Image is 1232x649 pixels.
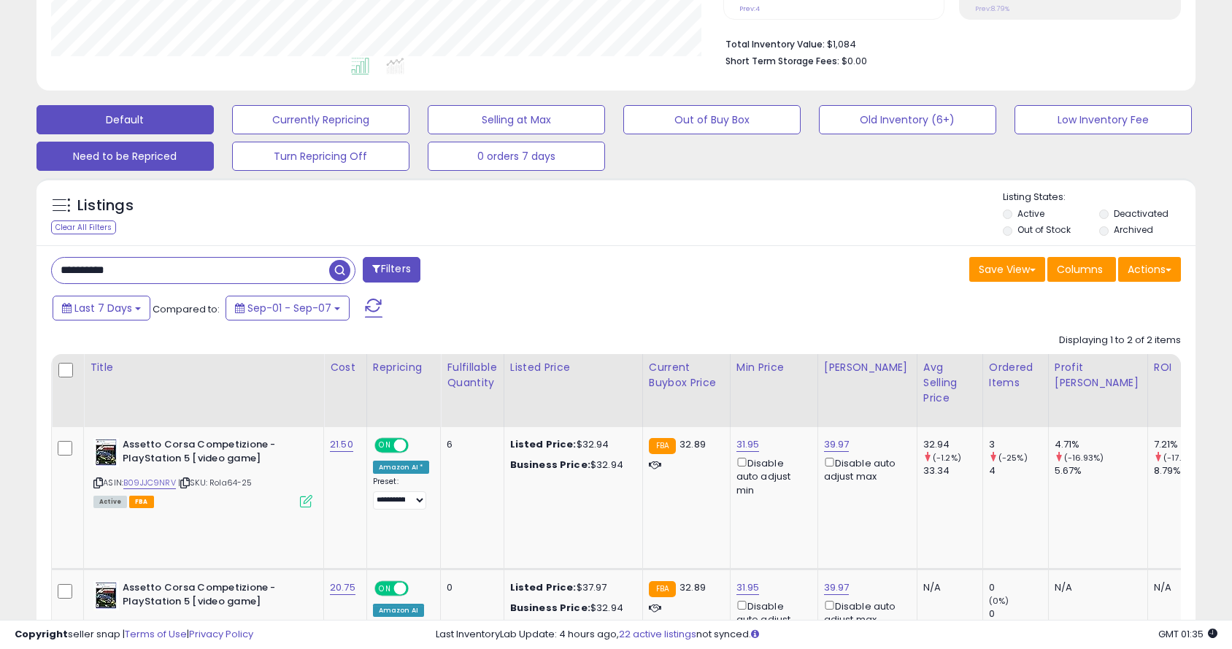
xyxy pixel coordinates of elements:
[1163,452,1201,464] small: (-17.97%)
[824,598,906,626] div: Disable auto adjust max
[736,437,760,452] a: 31.95
[428,142,605,171] button: 0 orders 7 days
[125,627,187,641] a: Terms of Use
[330,580,355,595] a: 20.75
[232,142,409,171] button: Turn Repricing Off
[373,477,430,510] div: Preset:
[1154,438,1213,451] div: 7.21%
[123,477,176,489] a: B09JJC9NRV
[1017,207,1044,220] label: Active
[363,257,420,283] button: Filters
[510,458,631,472] div: $32.94
[1114,223,1153,236] label: Archived
[510,581,631,594] div: $37.97
[739,4,760,13] small: Prev: 4
[923,360,977,406] div: Avg Selling Price
[428,105,605,134] button: Selling at Max
[510,601,590,615] b: Business Price:
[373,604,424,617] div: Amazon AI
[989,595,1009,607] small: (0%)
[1154,464,1213,477] div: 8.79%
[123,438,300,469] b: Assetto Corsa Competizione - PlayStation 5 [video game]
[1154,360,1207,375] div: ROI
[447,360,497,391] div: Fulfillable Quantity
[923,464,982,477] div: 33.34
[93,438,119,467] img: 51TcC8EEfxL._SL40_.jpg
[989,464,1048,477] div: 4
[1154,581,1202,594] div: N/A
[510,580,577,594] b: Listed Price:
[1055,360,1141,391] div: Profit [PERSON_NAME]
[407,583,430,595] span: OFF
[510,458,590,472] b: Business Price:
[619,627,696,641] a: 22 active listings
[510,360,636,375] div: Listed Price
[436,628,1217,642] div: Last InventoryLab Update: 4 hours ago, not synced.
[510,438,631,451] div: $32.94
[1017,223,1071,236] label: Out of Stock
[975,4,1009,13] small: Prev: 8.79%
[989,581,1048,594] div: 0
[15,627,68,641] strong: Copyright
[447,581,492,594] div: 0
[736,360,812,375] div: Min Price
[93,496,127,508] span: All listings currently available for purchase on Amazon
[53,296,150,320] button: Last 7 Days
[736,580,760,595] a: 31.95
[679,580,706,594] span: 32.89
[824,437,850,452] a: 39.97
[1055,438,1147,451] div: 4.71%
[1158,627,1217,641] span: 2025-09-16 01:35 GMT
[649,581,676,597] small: FBA
[736,455,806,497] div: Disable auto adjust min
[725,38,825,50] b: Total Inventory Value:
[1015,105,1192,134] button: Low Inventory Fee
[649,438,676,454] small: FBA
[93,438,312,506] div: ASIN:
[1059,334,1181,347] div: Displaying 1 to 2 of 2 items
[373,360,435,375] div: Repricing
[923,581,971,594] div: N/A
[129,496,154,508] span: FBA
[376,583,394,595] span: ON
[989,360,1042,391] div: Ordered Items
[1055,581,1136,594] div: N/A
[90,360,317,375] div: Title
[725,34,1171,52] li: $1,084
[407,439,430,452] span: OFF
[510,602,631,615] div: $32.94
[1055,464,1147,477] div: 5.67%
[510,437,577,451] b: Listed Price:
[923,438,982,451] div: 32.94
[247,301,331,315] span: Sep-01 - Sep-07
[969,257,1045,282] button: Save View
[679,437,706,451] span: 32.89
[824,455,906,483] div: Disable auto adjust max
[330,360,361,375] div: Cost
[373,461,430,474] div: Amazon AI *
[123,581,300,612] b: Assetto Corsa Competizione - PlayStation 5 [video game]
[736,598,806,640] div: Disable auto adjust min
[153,302,220,316] span: Compared to:
[93,581,119,610] img: 51TcC8EEfxL._SL40_.jpg
[649,360,724,391] div: Current Buybox Price
[189,627,253,641] a: Privacy Policy
[330,437,353,452] a: 21.50
[725,55,839,67] b: Short Term Storage Fees:
[51,220,116,234] div: Clear All Filters
[36,142,214,171] button: Need to be Repriced
[824,360,911,375] div: [PERSON_NAME]
[1003,191,1196,204] p: Listing States:
[77,196,134,216] h5: Listings
[232,105,409,134] button: Currently Repricing
[824,580,850,595] a: 39.97
[842,54,867,68] span: $0.00
[989,438,1048,451] div: 3
[1064,452,1104,464] small: (-16.93%)
[36,105,214,134] button: Default
[819,105,996,134] button: Old Inventory (6+)
[15,628,253,642] div: seller snap | |
[178,477,253,488] span: | SKU: Rola64-25
[1118,257,1181,282] button: Actions
[376,439,394,452] span: ON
